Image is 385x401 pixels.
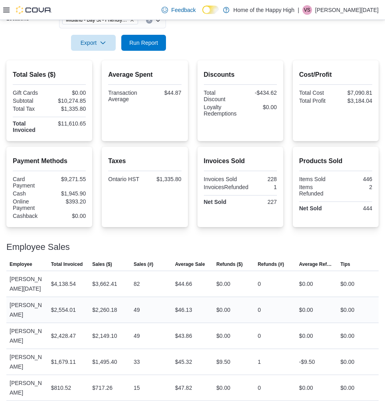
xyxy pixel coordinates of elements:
[158,2,199,18] a: Feedback
[51,383,71,393] div: $810.52
[299,357,315,367] div: -$9.50
[6,271,48,297] div: [PERSON_NAME][DATE]
[51,331,76,341] div: $2,428.47
[51,90,86,96] div: $0.00
[337,90,372,96] div: $7,090.81
[92,383,113,393] div: $717.26
[340,305,354,315] div: $0.00
[299,70,372,80] h2: Cost/Profit
[204,184,249,190] div: InvoicesRefunded
[13,156,86,166] h2: Payment Methods
[302,5,312,15] div: Vincent Sunday
[13,98,48,104] div: Subtotal
[13,106,48,112] div: Total Tax
[337,98,372,104] div: $3,184.04
[51,106,86,112] div: $1,335.80
[134,357,140,367] div: 33
[6,349,48,375] div: [PERSON_NAME]
[146,176,182,182] div: $1,335.80
[6,242,70,252] h3: Employee Sales
[121,35,166,51] button: Run Report
[108,70,181,80] h2: Average Spent
[216,305,230,315] div: $0.00
[108,90,143,102] div: Transaction Average
[134,305,140,315] div: 49
[204,156,277,166] h2: Invoices Sold
[299,331,313,341] div: $0.00
[134,261,153,267] span: Sales (#)
[258,279,261,289] div: 0
[108,156,181,166] h2: Taxes
[299,184,334,197] div: Items Refunded
[129,39,158,47] span: Run Report
[299,383,313,393] div: $0.00
[242,176,277,182] div: 228
[175,383,192,393] div: $47.82
[216,261,243,267] span: Refunds ($)
[299,176,334,182] div: Items Sold
[16,6,52,14] img: Cova
[258,357,261,367] div: 1
[204,176,239,182] div: Invoices Sold
[130,18,134,22] button: Remove Midland - Bay St - Friendly Stranger from selection in this group
[299,205,322,211] strong: Net Sold
[258,383,261,393] div: 0
[216,383,230,393] div: $0.00
[337,205,372,211] div: 444
[175,261,205,267] span: Average Sale
[175,305,192,315] div: $46.13
[258,305,261,315] div: 0
[92,357,117,367] div: $1,495.40
[13,176,48,189] div: Card Payment
[175,331,192,341] div: $43.86
[171,6,195,14] span: Feedback
[202,6,219,14] input: Dark Mode
[92,305,117,315] div: $2,260.18
[146,17,152,24] button: Clear input
[92,279,117,289] div: $3,662.41
[51,279,76,289] div: $4,138.54
[13,190,48,197] div: Cash
[340,279,354,289] div: $0.00
[13,70,86,80] h2: Total Sales ($)
[146,90,182,96] div: $44.87
[51,357,76,367] div: $1,679.11
[216,357,230,367] div: $9.50
[242,199,277,205] div: 227
[134,383,140,393] div: 15
[10,261,32,267] span: Employee
[51,120,86,127] div: $11,610.65
[13,198,48,211] div: Online Payment
[175,279,192,289] div: $44.66
[13,120,36,133] strong: Total Invoiced
[298,5,299,15] p: |
[304,5,310,15] span: VS
[6,297,48,323] div: [PERSON_NAME]
[51,213,86,219] div: $0.00
[299,261,334,267] span: Average Refund
[258,261,284,267] span: Refunds (#)
[340,383,354,393] div: $0.00
[299,98,334,104] div: Total Profit
[299,305,313,315] div: $0.00
[216,331,230,341] div: $0.00
[108,176,143,182] div: Ontario HST
[66,16,128,24] span: Midland - Bay St - Friendly Stranger
[242,104,277,110] div: $0.00
[51,261,83,267] span: Total Invoiced
[340,261,350,267] span: Tips
[258,331,261,341] div: 0
[299,156,372,166] h2: Products Sold
[242,90,277,96] div: -$434.62
[299,279,313,289] div: $0.00
[340,357,354,367] div: $0.00
[340,331,354,341] div: $0.00
[337,184,372,190] div: 2
[92,261,112,267] span: Sales ($)
[76,35,111,51] span: Export
[134,331,140,341] div: 49
[62,16,138,24] span: Midland - Bay St - Friendly Stranger
[155,17,161,24] button: Open list of options
[233,5,294,15] p: Home of the Happy High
